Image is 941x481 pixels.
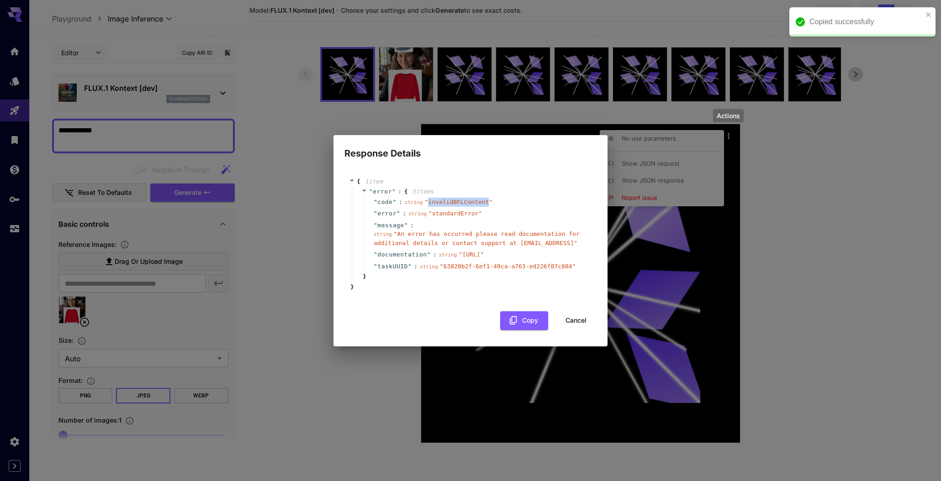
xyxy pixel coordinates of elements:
span: taskUUID [377,262,408,271]
span: " [URL] " [459,251,484,258]
span: string [408,211,427,217]
span: " [392,188,396,195]
button: Copy [500,311,548,330]
span: " [369,188,373,195]
span: documentation [377,250,427,259]
span: " standardError " [428,210,482,217]
span: " 63820b2f-6ef1-49ca-a763-ed226f87c884 " [440,263,576,270]
span: { [404,187,408,196]
span: " [408,263,412,270]
span: } [361,272,366,281]
span: " [374,263,377,270]
span: 5 item s [412,188,433,195]
div: Copied successfully [809,16,923,27]
span: string [374,231,392,237]
h2: Response Details [333,135,608,161]
span: " [374,210,377,217]
span: : [402,209,406,218]
span: " [404,222,408,229]
span: { [357,177,360,186]
span: string [439,252,457,258]
span: string [405,199,423,205]
button: Cancel [555,311,597,330]
span: " [393,199,396,205]
span: : [410,221,414,230]
span: " [427,251,431,258]
span: " [396,210,400,217]
div: Actions [713,109,744,122]
span: } [349,282,354,292]
button: close [925,11,932,18]
span: : [399,198,402,207]
span: : [414,262,418,271]
span: error [373,188,392,195]
span: " [374,222,377,229]
span: code [377,198,392,207]
span: " An error has occurred please read documentation for additional details or contact support at [E... [374,230,580,246]
span: 1 item [365,178,383,185]
span: " [374,251,377,258]
span: " invalidBFLContent " [425,199,493,205]
span: : [433,250,437,259]
span: " [374,199,377,205]
span: : [398,187,402,196]
span: string [420,264,438,270]
span: error [377,209,396,218]
span: message [377,221,404,230]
